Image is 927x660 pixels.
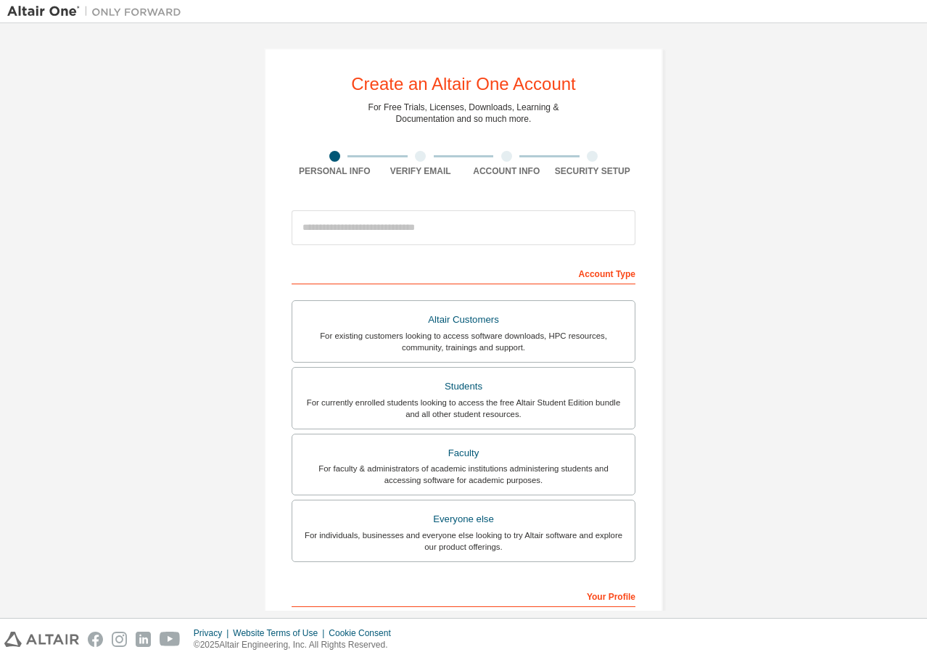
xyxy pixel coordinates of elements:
[301,463,626,486] div: For faculty & administrators of academic institutions administering students and accessing softwa...
[301,310,626,330] div: Altair Customers
[88,632,103,647] img: facebook.svg
[233,627,329,639] div: Website Terms of Use
[301,529,626,553] div: For individuals, businesses and everyone else looking to try Altair software and explore our prod...
[4,632,79,647] img: altair_logo.svg
[301,330,626,353] div: For existing customers looking to access software downloads, HPC resources, community, trainings ...
[301,376,626,397] div: Students
[194,639,400,651] p: © 2025 Altair Engineering, Inc. All Rights Reserved.
[351,75,576,93] div: Create an Altair One Account
[112,632,127,647] img: instagram.svg
[301,397,626,420] div: For currently enrolled students looking to access the free Altair Student Edition bundle and all ...
[463,165,550,177] div: Account Info
[194,627,233,639] div: Privacy
[378,165,464,177] div: Verify Email
[301,509,626,529] div: Everyone else
[7,4,189,19] img: Altair One
[160,632,181,647] img: youtube.svg
[368,102,559,125] div: For Free Trials, Licenses, Downloads, Learning & Documentation and so much more.
[301,443,626,463] div: Faculty
[136,632,151,647] img: linkedin.svg
[550,165,636,177] div: Security Setup
[292,261,635,284] div: Account Type
[329,627,399,639] div: Cookie Consent
[292,165,378,177] div: Personal Info
[292,584,635,607] div: Your Profile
